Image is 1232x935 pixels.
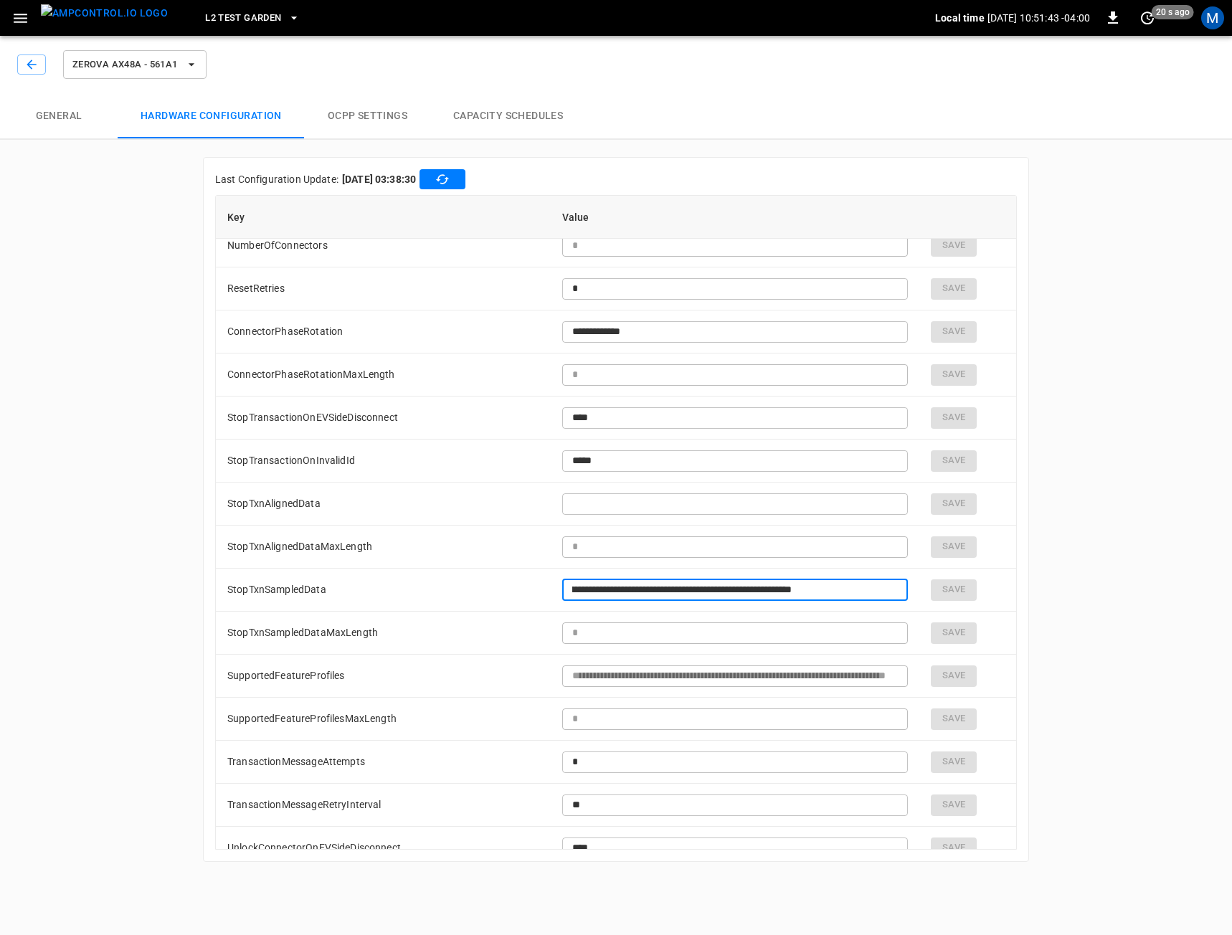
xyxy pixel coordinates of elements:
[118,93,305,139] button: Hardware configuration
[216,698,551,741] td: SupportedFeatureProfilesMaxLength
[1136,6,1159,29] button: set refresh interval
[216,655,551,698] td: SupportedFeatureProfiles
[342,172,416,186] b: [DATE] 03:38:30
[935,11,985,25] p: Local time
[216,612,551,655] td: StopTxnSampledDataMaxLength
[215,172,338,186] p: Last Configuration Update:
[216,353,551,397] td: ConnectorPhaseRotationMaxLength
[1152,5,1194,19] span: 20 s ago
[430,93,586,139] button: Capacity Schedules
[216,310,551,353] td: ConnectorPhaseRotation
[305,93,430,139] button: OCPP settings
[1201,6,1224,29] div: profile-icon
[41,4,168,22] img: ampcontrol.io logo
[216,784,551,827] td: TransactionMessageRetryInterval
[216,440,551,483] td: StopTransactionOnInvalidId
[216,224,551,267] td: NumberOfConnectors
[63,50,207,79] button: Zerova AX48A - 561A1
[205,10,281,27] span: L2 Test Garden
[216,741,551,784] td: TransactionMessageAttempts
[216,196,551,239] th: Key
[199,4,305,32] button: L2 Test Garden
[216,397,551,440] td: StopTransactionOnEVSideDisconnect
[216,569,551,612] td: StopTxnSampledData
[216,827,551,870] td: UnlockConnectorOnEVSideDisconnect
[987,11,1090,25] p: [DATE] 10:51:43 -04:00
[216,526,551,569] td: StopTxnAlignedDataMaxLength
[216,267,551,310] td: ResetRetries
[72,57,179,73] span: Zerova AX48A - 561A1
[216,483,551,526] td: StopTxnAlignedData
[551,196,919,239] th: Value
